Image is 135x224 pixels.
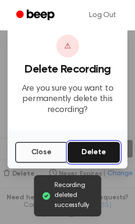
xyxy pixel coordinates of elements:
[54,181,94,211] span: Recording deleted successfully
[15,63,120,76] h3: Delete Recording
[56,35,79,57] div: ⚠
[80,4,126,27] a: Log Out
[15,142,68,163] button: Close
[15,84,120,116] p: Are you sure you want to permanently delete this recording?
[68,142,120,163] button: Delete
[9,6,63,25] a: Beep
